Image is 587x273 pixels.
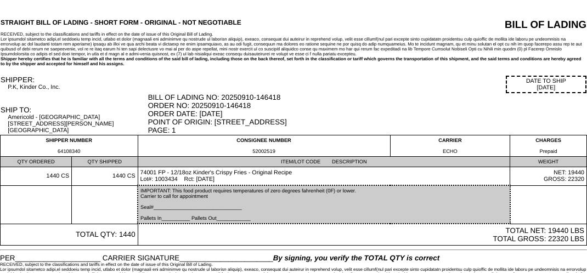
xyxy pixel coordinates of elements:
div: P.K, Kinder Co., Inc. [8,84,146,90]
div: BILL OF LADING NO: 20250910-146418 ORDER NO: 20250910-146418 ORDER DATE: [DATE] POINT OF ORIGIN: ... [148,93,586,134]
td: NET: 19440 GROSS: 22320 [510,167,587,186]
div: 52002519 [140,149,388,154]
div: BILL OF LADING [424,19,586,31]
div: SHIPPER: [1,76,147,84]
td: CONSIGNEE NUMBER [138,135,390,157]
td: TOTAL NET: 19440 LBS TOTAL GROSS: 22320 LBS [138,224,586,246]
td: 74001 FP - 12/18oz Kinder's Crispy Fries - Original Recipe Lot#: 1003434 Rct: [DATE] [138,167,510,186]
td: IMPORTANT: This food product requires temperatures of zero degrees fahrenheit (0F) or lower. Carr... [138,185,510,224]
td: 1440 CS [1,167,72,186]
div: Americold - [GEOGRAPHIC_DATA] [STREET_ADDRESS][PERSON_NAME] [GEOGRAPHIC_DATA] [8,114,146,134]
td: QTY ORDERED [1,157,72,167]
td: CHARGES [510,135,587,157]
td: ITEM/LOT CODE DESCRIPTION [138,157,510,167]
td: TOTAL QTY: 1440 [1,224,138,246]
td: CARRIER [390,135,510,157]
div: Shipper hereby certifies that he is familiar with all the terms and conditions of the said bill o... [1,56,586,66]
td: WEIGHT [510,157,587,167]
span: By signing, you verify the TOTAL QTY is correct [273,254,439,262]
td: 1440 CS [72,167,138,186]
div: ECHO [393,149,507,154]
div: 64108340 [3,149,136,154]
div: DATE TO SHIP [DATE] [506,76,586,93]
td: QTY SHIPPED [72,157,138,167]
div: SHIP TO: [1,106,147,114]
td: SHIPPER NUMBER [1,135,138,157]
div: Prepaid [512,149,584,154]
